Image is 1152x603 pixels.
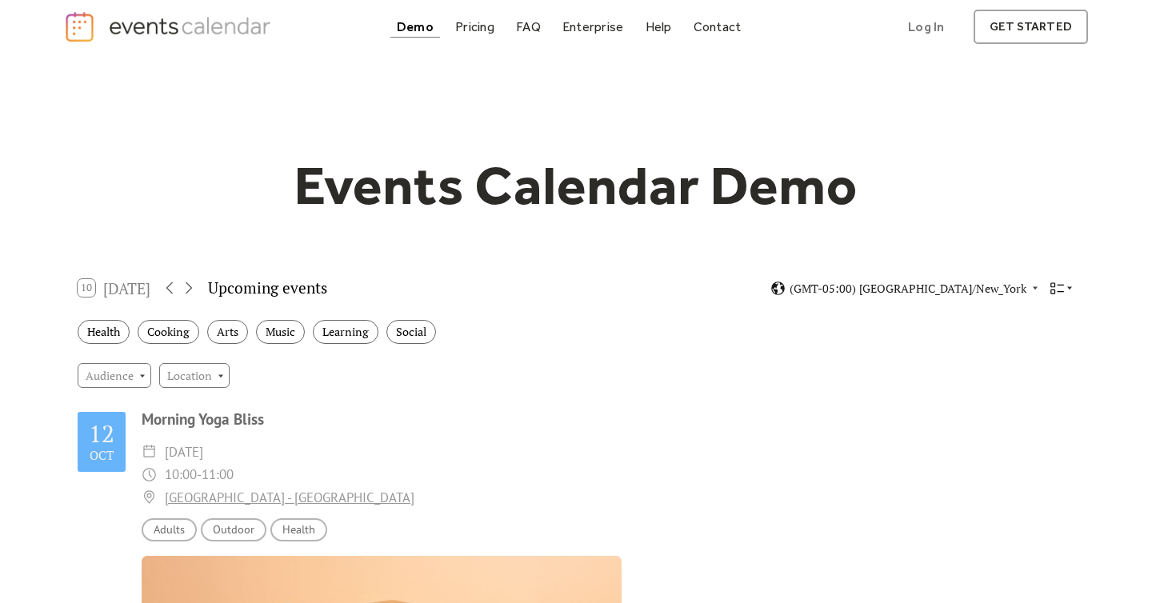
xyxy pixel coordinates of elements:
a: Help [639,16,678,38]
a: Demo [390,16,440,38]
a: Log In [892,10,960,44]
h1: Events Calendar Demo [269,153,883,218]
a: Contact [687,16,748,38]
a: Enterprise [556,16,630,38]
a: FAQ [510,16,547,38]
div: Contact [694,22,742,31]
div: FAQ [516,22,541,31]
div: Help [646,22,672,31]
div: Demo [397,22,434,31]
a: Pricing [449,16,501,38]
a: get started [974,10,1088,44]
a: home [64,10,275,43]
div: Pricing [455,22,494,31]
div: Enterprise [562,22,623,31]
